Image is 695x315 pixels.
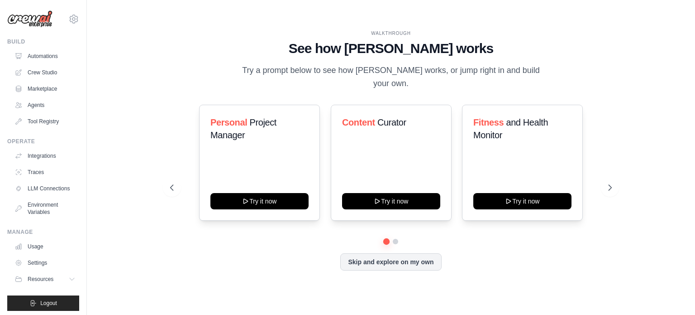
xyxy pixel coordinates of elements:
a: Agents [11,98,79,112]
button: Resources [11,272,79,286]
span: Project Manager [210,117,276,140]
img: Logo [7,10,52,28]
div: Manage [7,228,79,236]
a: Automations [11,49,79,63]
a: Settings [11,256,79,270]
a: Tool Registry [11,114,79,129]
a: Marketplace [11,82,79,96]
div: Build [7,38,79,45]
a: Integrations [11,149,79,163]
span: Curator [377,117,406,127]
p: Try a prompt below to see how [PERSON_NAME] works, or jump right in and build your own. [239,64,543,91]
span: Personal [210,117,247,127]
span: Logout [40,300,57,307]
button: Skip and explore on my own [340,253,441,271]
a: Usage [11,239,79,254]
a: Traces [11,165,79,179]
span: Fitness [473,117,504,127]
button: Logout [7,296,79,311]
h1: See how [PERSON_NAME] works [170,40,612,57]
button: Try it now [342,193,440,209]
span: Resources [28,276,53,283]
a: LLM Connections [11,181,79,196]
a: Environment Variables [11,198,79,219]
div: WALKTHROUGH [170,30,612,37]
button: Try it now [210,193,309,209]
span: Content [342,117,375,127]
div: Operate [7,138,79,145]
span: and Health Monitor [473,117,548,140]
a: Crew Studio [11,65,79,80]
button: Try it now [473,193,571,209]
